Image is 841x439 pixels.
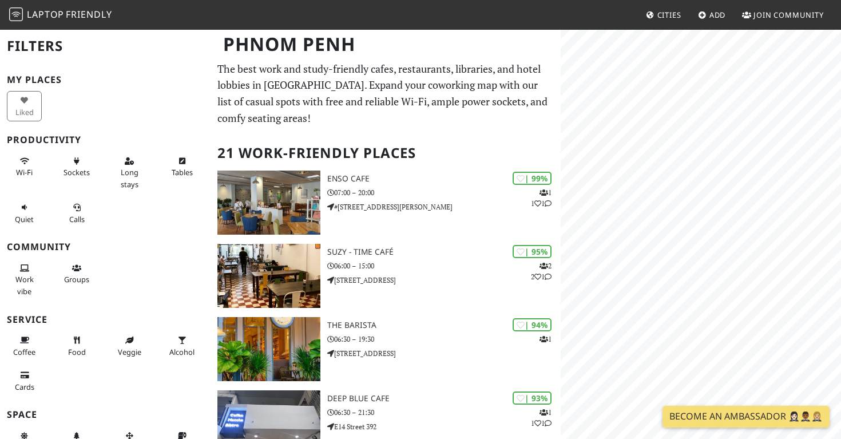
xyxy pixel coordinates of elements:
[165,152,200,182] button: Tables
[211,171,561,235] a: Enso Cafe | 99% 111 Enso Cafe 07:00 – 20:00 #[STREET_ADDRESS][PERSON_NAME]
[64,167,90,177] span: Power sockets
[753,10,824,20] span: Join Community
[7,259,42,300] button: Work vibe
[112,331,147,361] button: Veggie
[327,394,561,404] h3: Deep Blue Cafe
[217,244,320,308] img: Suzy - Time Café
[327,187,561,198] p: 07:00 – 20:00
[327,260,561,271] p: 06:00 – 15:00
[327,275,561,286] p: [STREET_ADDRESS]
[217,136,554,171] h2: 21 Work-Friendly Places
[69,214,85,224] span: Video/audio calls
[531,407,552,429] p: 1 1 1
[531,187,552,209] p: 1 1 1
[169,347,195,357] span: Alcohol
[64,274,89,284] span: Group tables
[327,201,561,212] p: #[STREET_ADDRESS][PERSON_NAME]
[737,5,828,25] a: Join Community
[7,135,204,145] h3: Productivity
[693,5,731,25] a: Add
[211,317,561,381] a: The Barista | 94% 1 The Barista 06:30 – 19:30 [STREET_ADDRESS]
[7,314,204,325] h3: Service
[59,331,94,361] button: Food
[7,331,42,361] button: Coffee
[121,167,138,189] span: Long stays
[513,245,552,258] div: | 95%
[513,391,552,405] div: | 93%
[217,61,554,126] p: The best work and study-friendly cafes, restaurants, libraries, and hotel lobbies in [GEOGRAPHIC_...
[7,29,204,64] h2: Filters
[539,334,552,345] p: 1
[327,334,561,345] p: 06:30 – 19:30
[16,167,33,177] span: Stable Wi-Fi
[172,167,193,177] span: Work-friendly tables
[7,198,42,228] button: Quiet
[531,260,552,282] p: 2 2 1
[513,318,552,331] div: | 94%
[513,172,552,185] div: | 99%
[15,382,34,392] span: Credit cards
[13,347,35,357] span: Coffee
[59,198,94,228] button: Calls
[165,331,200,361] button: Alcohol
[709,10,726,20] span: Add
[7,242,204,252] h3: Community
[68,347,86,357] span: Food
[66,8,112,21] span: Friendly
[327,321,561,330] h3: The Barista
[327,247,561,257] h3: Suzy - Time Café
[59,152,94,182] button: Sockets
[657,10,681,20] span: Cities
[217,317,320,381] img: The Barista
[15,214,34,224] span: Quiet
[327,407,561,418] p: 06:30 – 21:30
[9,7,23,21] img: LaptopFriendly
[15,274,34,296] span: People working
[327,348,561,359] p: [STREET_ADDRESS]
[9,5,112,25] a: LaptopFriendly LaptopFriendly
[211,244,561,308] a: Suzy - Time Café | 95% 221 Suzy - Time Café 06:00 – 15:00 [STREET_ADDRESS]
[641,5,686,25] a: Cities
[663,406,830,428] a: Become an Ambassador 🤵🏻‍♀️🤵🏾‍♂️🤵🏼‍♀️
[27,8,64,21] span: Laptop
[112,152,147,193] button: Long stays
[7,409,204,420] h3: Space
[217,171,320,235] img: Enso Cafe
[327,174,561,184] h3: Enso Cafe
[118,347,141,357] span: Veggie
[214,29,559,60] h1: Phnom Penh
[7,366,42,396] button: Cards
[7,74,204,85] h3: My Places
[7,152,42,182] button: Wi-Fi
[59,259,94,289] button: Groups
[327,421,561,432] p: E14 Street 392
